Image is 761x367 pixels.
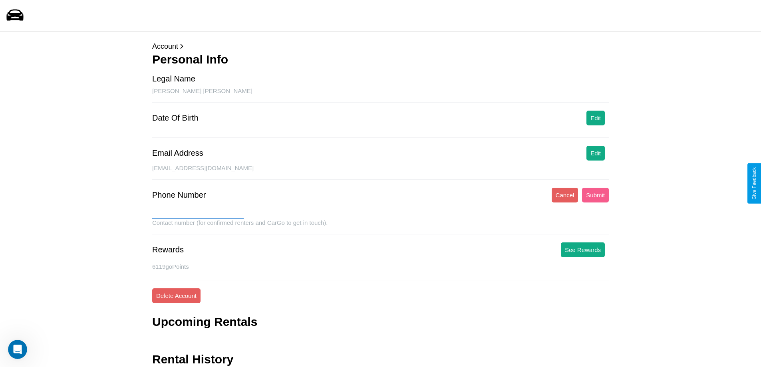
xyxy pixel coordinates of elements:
div: [EMAIL_ADDRESS][DOMAIN_NAME] [152,165,609,180]
div: Contact number (for confirmed renters and CarGo to get in touch). [152,219,609,234]
div: Give Feedback [751,167,757,200]
div: Phone Number [152,190,206,200]
button: Edit [586,146,605,161]
button: Submit [582,188,609,202]
h3: Rental History [152,353,233,366]
p: 6119 goPoints [152,261,609,272]
div: [PERSON_NAME] [PERSON_NAME] [152,87,609,103]
div: Email Address [152,149,203,158]
button: Edit [586,111,605,125]
div: Legal Name [152,74,195,83]
button: Cancel [552,188,578,202]
div: Rewards [152,245,184,254]
div: Date Of Birth [152,113,199,123]
h3: Personal Info [152,53,609,66]
button: Delete Account [152,288,201,303]
iframe: Intercom live chat [8,340,27,359]
p: Account [152,40,609,53]
button: See Rewards [561,242,605,257]
h3: Upcoming Rentals [152,315,257,329]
